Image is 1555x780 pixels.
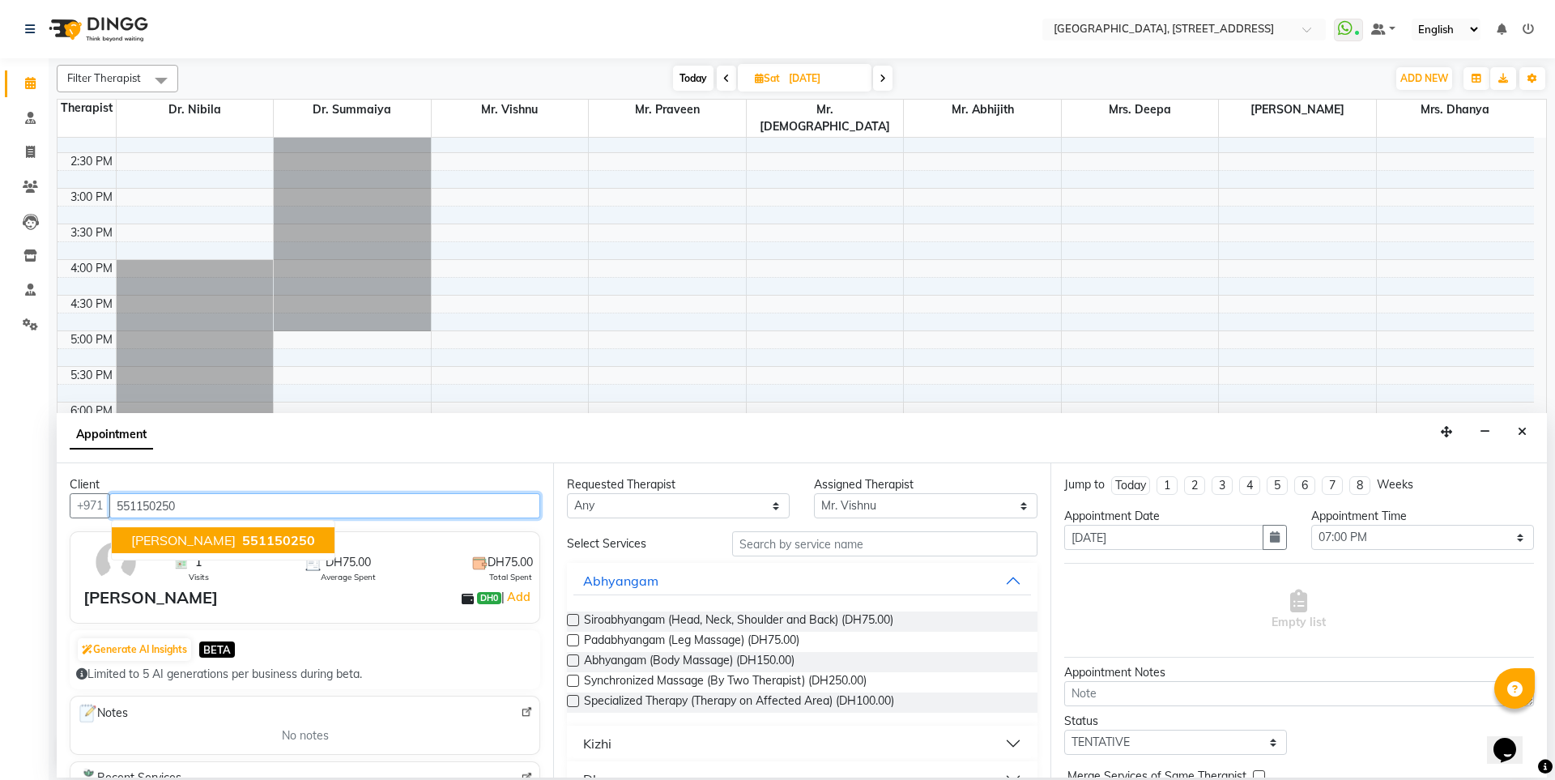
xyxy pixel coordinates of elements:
span: Specialized Therapy (Therapy on Affected Area) (DH100.00) [584,693,894,713]
span: Notes [77,703,128,724]
span: [PERSON_NAME] [1219,100,1376,120]
span: Mrs. Dhanya [1377,100,1534,120]
div: 6:00 PM [67,403,116,420]
span: Mrs. Deepa [1062,100,1219,120]
span: Mr. Vishnu [432,100,589,120]
div: 2:30 PM [67,153,116,170]
input: Search by service name [732,531,1037,556]
button: ADD NEW [1396,67,1452,90]
span: | [501,587,533,607]
div: Status [1064,713,1287,730]
span: DH75.00 [488,554,533,571]
li: 5 [1267,476,1288,495]
span: DH0 [477,592,501,605]
li: 7 [1322,476,1343,495]
span: BETA [199,641,235,657]
span: Average Spent [321,571,376,583]
li: 8 [1349,476,1370,495]
div: 3:00 PM [67,189,116,206]
div: Today [1115,477,1146,494]
span: Dr. Nibila [117,100,274,120]
img: avatar [92,539,139,586]
span: DH75.00 [326,554,371,571]
img: logo [41,6,152,52]
li: 1 [1157,476,1178,495]
div: Appointment Notes [1064,664,1534,681]
span: Filter Therapist [67,71,141,84]
span: Sat [751,72,784,84]
span: No notes [282,727,329,744]
li: 2 [1184,476,1205,495]
div: Limited to 5 AI generations per business during beta. [76,666,534,683]
div: 4:30 PM [67,296,116,313]
iframe: chat widget [1487,715,1539,764]
li: 6 [1294,476,1315,495]
span: Today [673,66,714,91]
span: Dr. Summaiya [274,100,431,120]
li: 3 [1212,476,1233,495]
span: Synchronized Massage (By Two Therapist) (DH250.00) [584,672,867,693]
span: 1 [195,554,202,571]
div: Jump to [1064,476,1105,493]
input: yyyy-mm-dd [1064,525,1263,550]
input: Search by Name/Mobile/Email/Code [109,493,540,518]
div: 4:00 PM [67,260,116,277]
span: Empty list [1272,590,1326,631]
button: Abhyangam [573,566,1030,595]
span: Abhyangam (Body Massage) (DH150.00) [584,652,795,672]
div: Weeks [1377,476,1413,493]
div: 5:00 PM [67,331,116,348]
div: Kizhi [583,734,611,753]
button: +971 [70,493,110,518]
span: Mr. Abhijith [904,100,1061,120]
span: Padabhyangam (Leg Massage) (DH75.00) [584,632,799,652]
div: Appointment Time [1311,508,1534,525]
div: 5:30 PM [67,367,116,384]
div: Client [70,476,540,493]
li: 4 [1239,476,1260,495]
span: Mr. Praveen [589,100,746,120]
span: 551150250 [242,532,315,548]
span: ADD NEW [1400,72,1448,84]
span: Siroabhyangam (Head, Neck, Shoulder and Back) (DH75.00) [584,612,893,632]
input: 2025-10-11 [784,66,865,91]
div: Select Services [555,535,719,552]
button: Close [1510,420,1534,445]
div: Abhyangam [583,571,658,590]
div: 3:30 PM [67,224,116,241]
span: [PERSON_NAME] [131,532,236,548]
div: [PERSON_NAME] [83,586,218,610]
span: Visits [189,571,209,583]
div: Therapist [58,100,116,117]
div: Requested Therapist [567,476,790,493]
span: Mr. [DEMOGRAPHIC_DATA] [747,100,904,137]
span: Appointment [70,420,153,450]
div: Assigned Therapist [814,476,1037,493]
button: Generate AI Insights [78,638,191,661]
div: Appointment Date [1064,508,1287,525]
a: Add [505,587,533,607]
span: Total Spent [489,571,532,583]
button: Kizhi [573,729,1030,758]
